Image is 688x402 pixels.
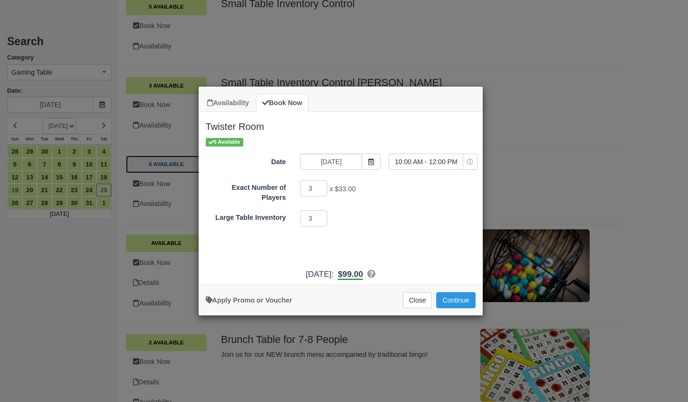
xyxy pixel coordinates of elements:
a: Apply Voucher [206,296,292,304]
label: Date [199,154,293,167]
div: Item Modal [199,112,483,280]
a: Availability [201,94,255,112]
div: : [199,268,483,280]
input: Large Table Inventory [300,210,328,226]
span: 10:00 AM - 12:00 PM [389,157,463,167]
button: Add to Booking [436,292,475,308]
a: Book Now [256,94,308,112]
label: Large Table Inventory [199,209,293,223]
span: x $33.00 [329,186,355,193]
input: Exact Number of Players [300,180,328,196]
b: $99.00 [338,269,363,280]
label: Exact Number of Players [199,179,293,202]
button: Close [403,292,432,308]
span: [DATE] [306,269,331,279]
span: 6 Available [206,138,243,146]
h2: Twister Room [199,112,483,137]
